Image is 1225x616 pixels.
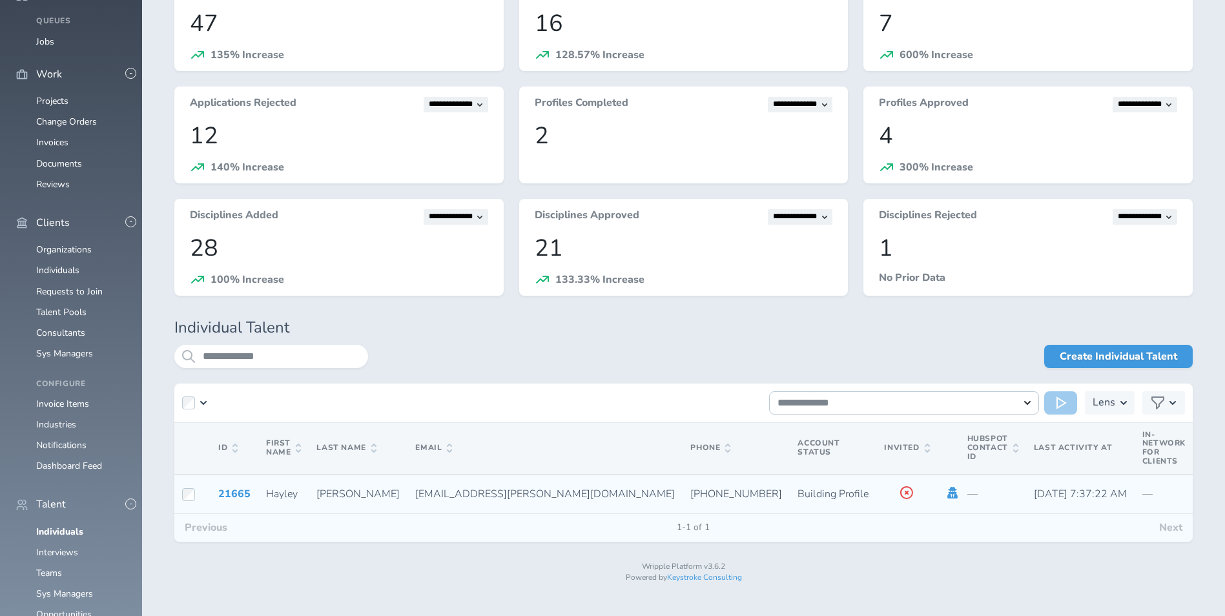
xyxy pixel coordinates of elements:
a: Impersonate [945,487,960,498]
span: Clients [36,217,70,229]
a: Talent Pools [36,306,87,318]
button: - [125,216,136,227]
a: Documents [36,158,82,170]
h3: Disciplines Approved [535,209,639,225]
a: Change Orders [36,116,97,128]
span: [EMAIL_ADDRESS][PERSON_NAME][DOMAIN_NAME] [415,487,675,501]
a: Dashboard Feed [36,460,102,472]
p: Wripple Platform v3.6.2 [174,562,1193,571]
span: Invited [884,444,929,453]
a: Individuals [36,526,83,538]
span: 140% Increase [211,160,284,174]
span: Hayley [266,487,298,501]
p: 47 [190,10,488,37]
span: 600% Increase [900,48,973,62]
span: Hubspot Contact Id [967,435,1018,461]
h3: Disciplines Rejected [879,209,977,225]
span: No Prior Data [879,271,945,285]
a: Reviews [36,178,70,190]
a: Requests to Join [36,285,103,298]
a: Invoice Items [36,398,89,410]
h1: Individual Talent [174,319,1193,337]
p: 16 [535,10,833,37]
span: Account Status [798,438,839,457]
span: Work [36,68,62,80]
h3: Profiles Approved [879,97,969,112]
span: 300% Increase [900,160,973,174]
h3: Applications Rejected [190,97,296,112]
p: 4 [879,123,1177,149]
button: Lens [1085,391,1135,415]
a: Consultants [36,327,85,339]
span: 135% Increase [211,48,284,62]
a: Individuals [36,264,79,276]
span: [PHONE_NUMBER] [690,487,782,501]
span: Talent [36,498,66,510]
a: Projects [36,95,68,107]
span: Phone [690,444,730,453]
button: - [125,68,136,79]
p: 21 [535,235,833,262]
p: 28 [190,235,488,262]
button: Run Action [1044,391,1077,415]
p: 7 [879,10,1177,37]
span: 128.57% Increase [555,48,644,62]
p: — [967,488,1018,500]
span: [DATE] 7:37:22 AM [1034,487,1127,501]
span: 100% Increase [211,272,284,287]
span: Last Activity At [1034,442,1113,453]
a: 21665 [218,487,251,501]
span: In-Network for Clients [1142,429,1186,466]
a: Sys Managers [36,588,93,600]
a: Interviews [36,546,78,559]
span: [PERSON_NAME] [316,487,400,501]
span: 133.33% Increase [555,272,644,287]
h3: Disciplines Added [190,209,278,225]
span: Email [415,444,452,453]
a: Notifications [36,439,87,451]
p: 12 [190,123,488,149]
h4: Queues [36,17,127,26]
span: ID [218,444,238,453]
span: — [1142,487,1153,501]
p: 1 [879,235,1177,262]
button: Next [1149,514,1193,541]
a: Industries [36,418,76,431]
a: Sys Managers [36,347,93,360]
h3: Lens [1093,391,1115,415]
span: Building Profile [798,487,869,501]
a: Invoices [36,136,68,149]
a: Organizations [36,243,92,256]
a: Jobs [36,36,54,48]
h3: Profiles Completed [535,97,628,112]
a: Keystroke Consulting [667,572,742,582]
a: Teams [36,567,62,579]
span: Last Name [316,444,376,453]
a: Create Individual Talent [1044,345,1193,368]
span: First Name [266,439,301,457]
h4: Configure [36,380,127,389]
p: 2 [535,123,833,149]
button: Previous [174,514,238,541]
button: - [125,498,136,509]
span: 1-1 of 1 [666,522,720,533]
p: Powered by [174,573,1193,582]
